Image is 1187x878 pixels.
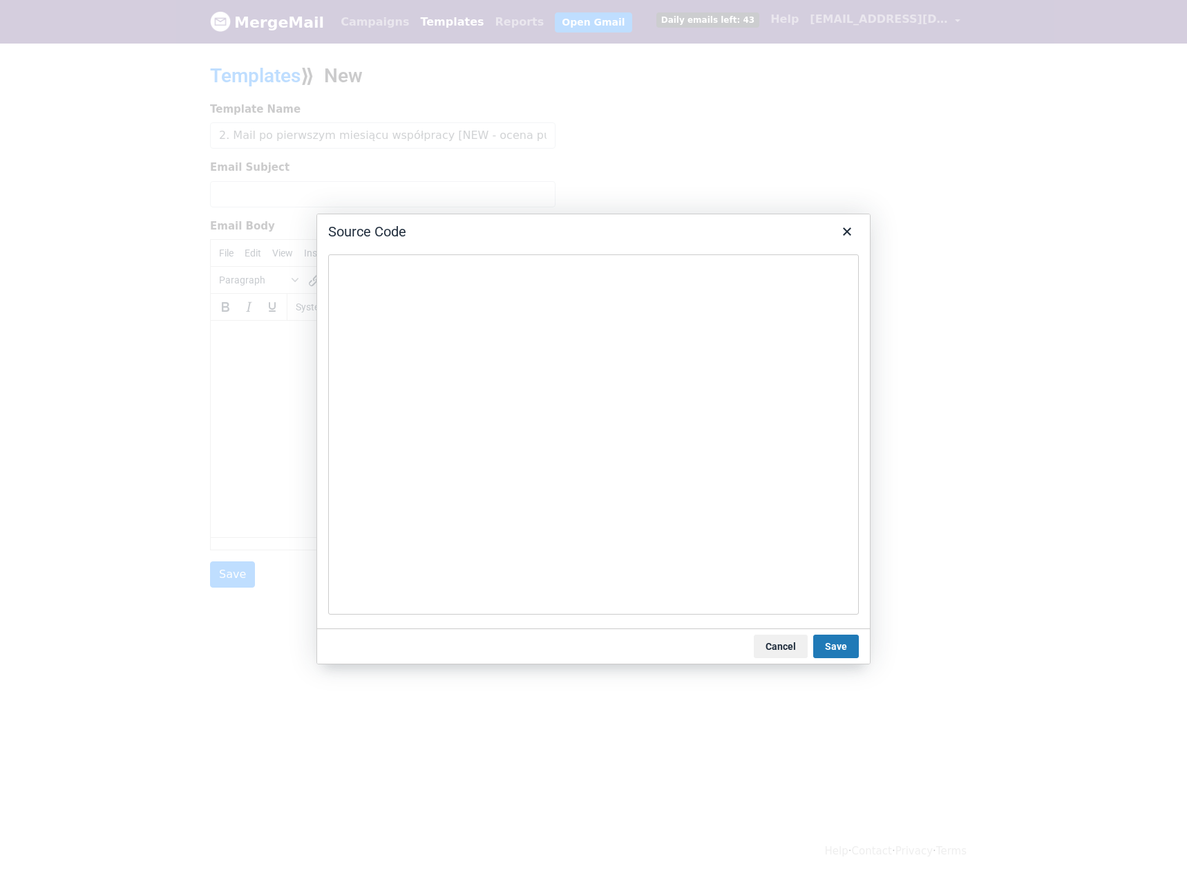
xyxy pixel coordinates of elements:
[1118,812,1187,878] div: Widżet czatu
[1118,812,1187,878] iframe: Chat Widget
[835,220,859,243] button: Close
[813,635,859,658] button: Save
[754,635,808,658] button: Cancel
[328,223,406,241] div: Source Code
